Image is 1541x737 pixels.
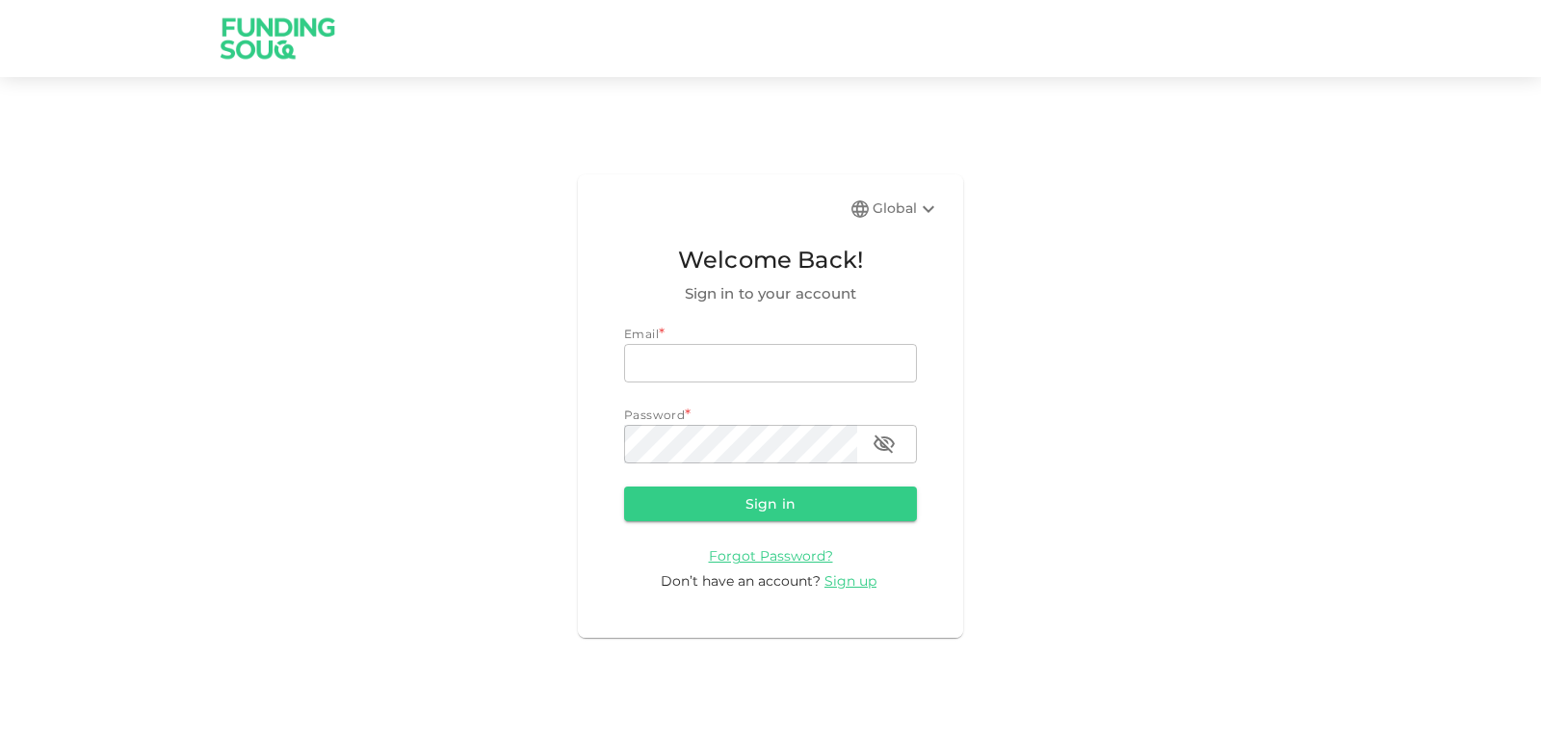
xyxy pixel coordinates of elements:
input: email [624,344,917,382]
span: Sign up [824,572,876,590]
span: Welcome Back! [624,242,917,278]
span: Don’t have an account? [661,572,821,590]
span: Sign in to your account [624,282,917,305]
span: Password [624,408,685,422]
span: Forgot Password? [709,547,833,565]
div: Global [873,197,940,221]
button: Sign in [624,487,917,521]
span: Email [624,327,659,341]
input: password [624,425,857,463]
a: Forgot Password? [709,546,833,565]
